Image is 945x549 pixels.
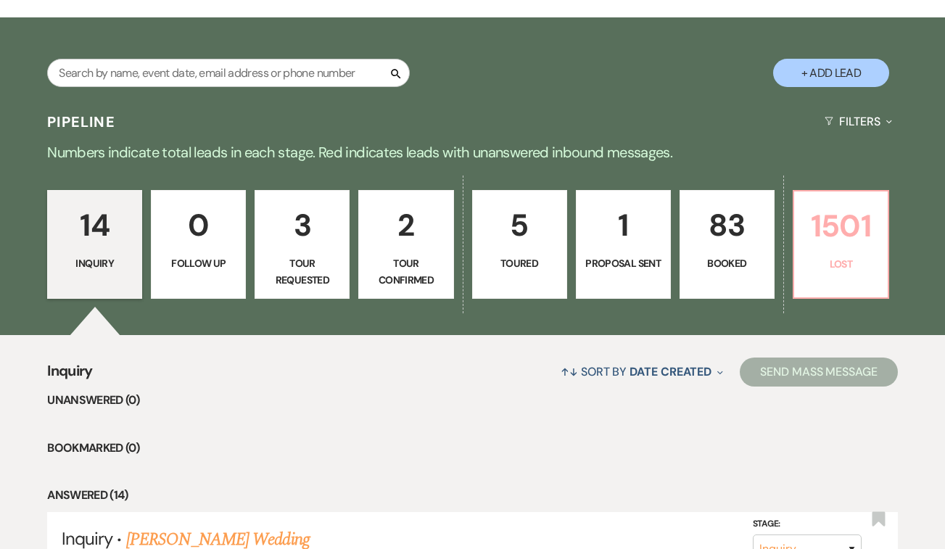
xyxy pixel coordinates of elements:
a: 1Proposal Sent [576,190,671,299]
label: Stage: [753,516,862,532]
input: Search by name, event date, email address or phone number [47,59,410,87]
span: Date Created [630,364,711,379]
h3: Pipeline [47,112,115,132]
button: + Add Lead [773,59,889,87]
p: 0 [160,201,236,249]
a: 2Tour Confirmed [358,190,453,299]
a: 83Booked [680,190,775,299]
p: 1501 [803,202,879,250]
p: 83 [689,201,765,249]
p: Proposal Sent [585,255,661,271]
li: Answered (14) [47,486,898,505]
li: Bookmarked (0) [47,439,898,458]
button: Send Mass Message [740,358,898,387]
p: Inquiry [57,255,133,271]
p: Follow Up [160,255,236,271]
p: 2 [368,201,444,249]
a: 1501Lost [793,190,889,299]
button: Filters [819,102,898,141]
a: 5Toured [472,190,567,299]
a: 3Tour Requested [255,190,350,299]
p: Tour Requested [264,255,340,288]
p: 3 [264,201,340,249]
p: 14 [57,201,133,249]
p: Tour Confirmed [368,255,444,288]
button: Sort By Date Created [555,352,729,391]
li: Unanswered (0) [47,391,898,410]
a: 14Inquiry [47,190,142,299]
p: Booked [689,255,765,271]
p: Lost [803,256,879,272]
a: 0Follow Up [151,190,246,299]
span: Inquiry [47,360,93,391]
span: ↑↓ [561,364,578,379]
p: Toured [482,255,558,271]
p: 1 [585,201,661,249]
p: 5 [482,201,558,249]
